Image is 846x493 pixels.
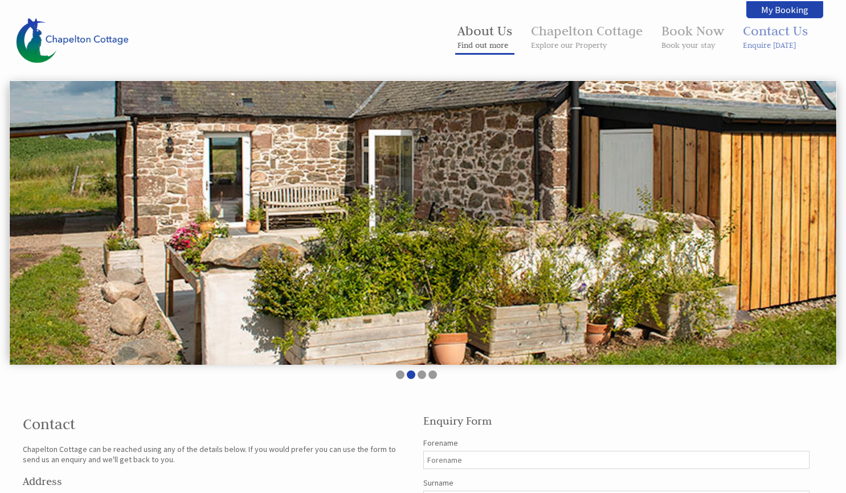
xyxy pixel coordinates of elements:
small: Enquire [DATE] [743,40,808,50]
small: Explore our Property [531,40,643,50]
small: Book your stay [661,40,724,50]
img: Chapelton Cottage [16,18,130,63]
p: Chapelton Cottage can be reached using any of the details below. If you would prefer you can use ... [23,444,410,465]
a: Chapelton CottageExplore our Property [531,22,643,50]
small: Find out more [457,40,512,50]
a: My Booking [746,1,823,18]
h1: Contact [23,415,410,433]
a: About UsFind out more [457,22,512,50]
a: Book NowBook your stay [661,22,724,50]
h2: Address [23,474,410,488]
label: Forename [423,438,810,448]
a: Contact UsEnquire [DATE] [743,22,808,50]
input: Forename [423,451,810,469]
h2: Enquiry Form [423,414,810,427]
label: Surname [423,478,810,488]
